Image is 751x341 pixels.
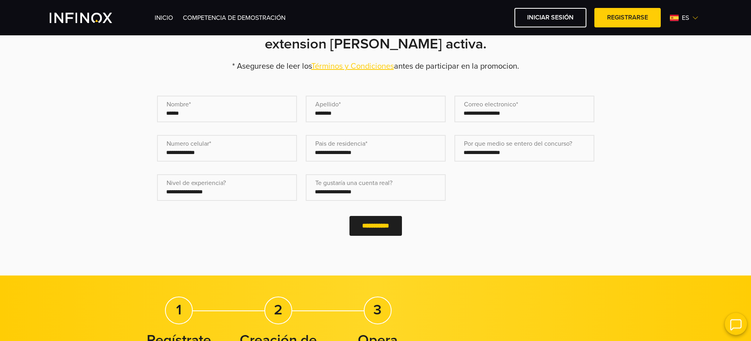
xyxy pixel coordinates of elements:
p: * Asegurese de leer los antes de participar en la promocion. [97,61,654,72]
a: Competencia de Demostración [183,14,285,22]
a: Registrarse [594,8,661,27]
a: INICIO [155,14,173,22]
img: open convrs live chat [725,313,747,335]
strong: 2 [274,301,282,318]
span: es [679,13,692,23]
a: Términos y Condiciones [311,62,394,71]
strong: 3 [373,301,382,318]
a: INFINOX Vite [50,13,131,23]
strong: 1 [176,301,182,318]
a: Iniciar sesión [514,8,586,27]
